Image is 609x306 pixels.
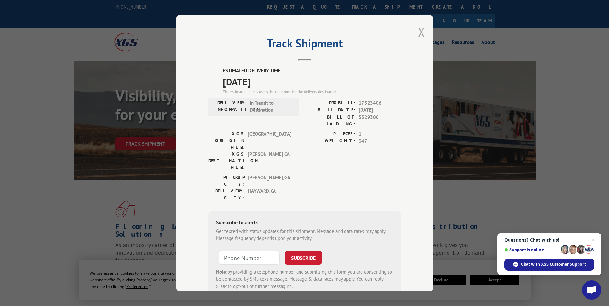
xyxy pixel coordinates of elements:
[305,138,355,145] label: WEIGHT:
[305,114,355,127] label: BILL OF LADING:
[504,237,594,242] span: Questions? Chat with us!
[582,280,601,300] div: Open chat
[223,89,401,94] div: The estimated time is using the time zone for the delivery destination.
[418,23,425,40] button: Close modal
[216,268,393,290] div: by providing a telephone number and submitting this form you are consenting to be contacted by SM...
[359,99,401,106] span: 17523406
[504,259,594,271] div: Chat with XGS Customer Support
[223,74,401,89] span: [DATE]
[305,99,355,106] label: PROBILL:
[223,67,401,74] label: ESTIMATED DELIVERY TIME:
[216,218,393,227] div: Subscribe to alerts
[208,174,245,187] label: PICKUP CITY:
[248,187,291,201] span: HAYWARD , CA
[285,251,322,264] button: SUBSCRIBE
[359,114,401,127] span: 5529300
[521,261,586,267] span: Chat with XGS Customer Support
[216,227,393,242] div: Get texted with status updates for this shipment. Message and data rates may apply. Message frequ...
[589,236,596,244] span: Close chat
[216,268,227,275] strong: Note:
[208,39,401,51] h2: Track Shipment
[250,99,293,114] span: In Transit to Destination
[208,187,245,201] label: DELIVERY CITY:
[248,174,291,187] span: [PERSON_NAME] , GA
[248,150,291,171] span: [PERSON_NAME] CA
[359,130,401,138] span: 1
[208,130,245,150] label: XGS ORIGIN HUB:
[219,251,280,264] input: Phone Number
[359,106,401,114] span: [DATE]
[208,150,245,171] label: XGS DESTINATION HUB:
[359,138,401,145] span: 347
[210,99,247,114] label: DELIVERY INFORMATION:
[504,247,558,252] span: Support is online
[305,130,355,138] label: PIECES:
[248,130,291,150] span: [GEOGRAPHIC_DATA]
[305,106,355,114] label: BILL DATE:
